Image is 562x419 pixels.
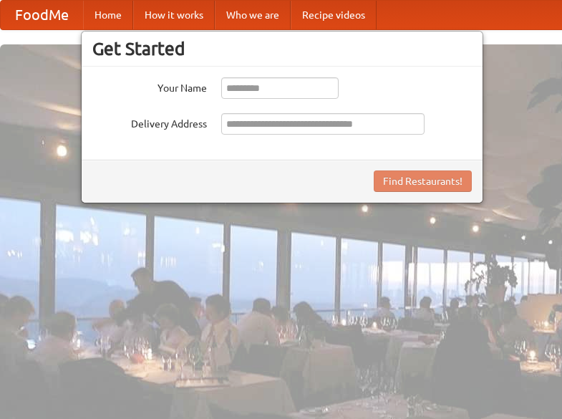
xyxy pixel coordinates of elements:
[1,1,83,29] a: FoodMe
[374,170,472,192] button: Find Restaurants!
[291,1,377,29] a: Recipe videos
[83,1,133,29] a: Home
[133,1,215,29] a: How it works
[92,38,472,59] h3: Get Started
[92,113,207,131] label: Delivery Address
[92,77,207,95] label: Your Name
[215,1,291,29] a: Who we are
